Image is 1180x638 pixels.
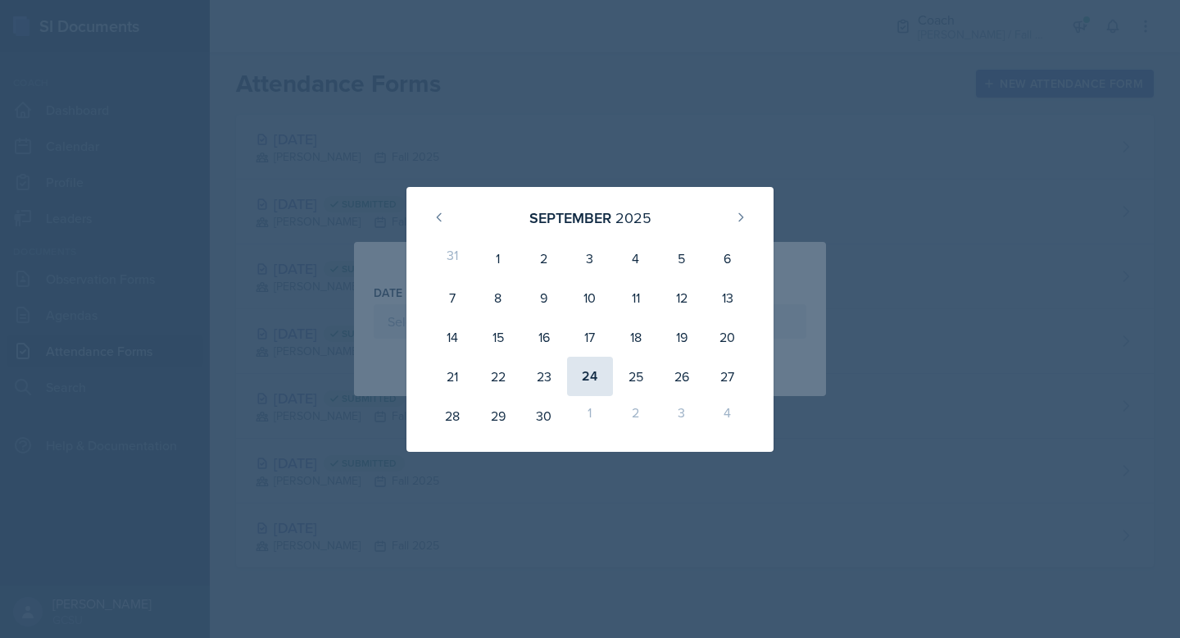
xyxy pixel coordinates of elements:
[613,357,659,396] div: 25
[429,239,475,278] div: 31
[659,278,705,317] div: 12
[567,317,613,357] div: 17
[659,317,705,357] div: 19
[475,396,521,435] div: 29
[705,278,751,317] div: 13
[475,357,521,396] div: 22
[429,317,475,357] div: 14
[613,278,659,317] div: 11
[429,357,475,396] div: 21
[529,207,611,229] div: September
[705,357,751,396] div: 27
[705,396,751,435] div: 4
[659,239,705,278] div: 5
[521,278,567,317] div: 9
[613,239,659,278] div: 4
[567,239,613,278] div: 3
[429,396,475,435] div: 28
[521,357,567,396] div: 23
[659,357,705,396] div: 26
[475,317,521,357] div: 15
[521,396,567,435] div: 30
[475,239,521,278] div: 1
[615,207,651,229] div: 2025
[705,239,751,278] div: 6
[521,239,567,278] div: 2
[705,317,751,357] div: 20
[521,317,567,357] div: 16
[429,278,475,317] div: 7
[659,396,705,435] div: 3
[567,396,613,435] div: 1
[613,396,659,435] div: 2
[567,357,613,396] div: 24
[567,278,613,317] div: 10
[475,278,521,317] div: 8
[613,317,659,357] div: 18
